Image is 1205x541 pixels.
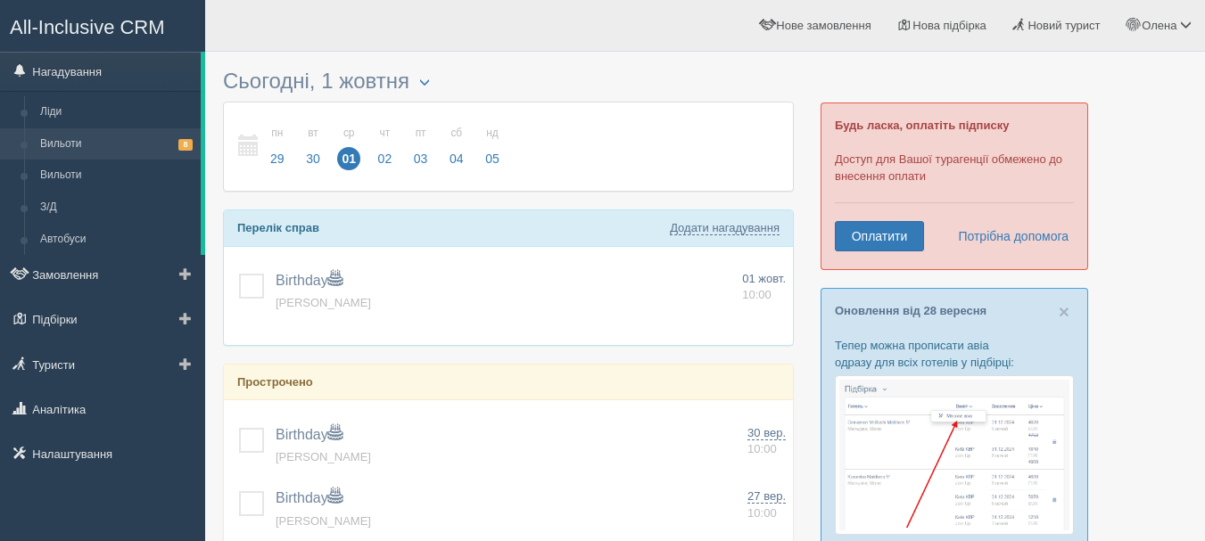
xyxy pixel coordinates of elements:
a: Вильоти8 [32,128,201,160]
span: Нове замовлення [776,19,871,32]
p: Тепер можна прописати авіа одразу для всіх готелів у підбірці: [835,337,1074,371]
b: Перелік справ [237,221,319,234]
a: Оплатити [835,221,924,251]
span: 27 вер. [747,489,786,504]
b: Будь ласка, оплатіть підписку [835,119,1009,132]
span: Новий турист [1028,19,1100,32]
a: пт 03 [404,116,438,177]
small: чт [374,126,397,141]
a: сб 04 [440,116,474,177]
a: Додати нагадування [670,221,780,235]
small: пт [409,126,433,141]
span: 10:00 [747,506,777,520]
span: 01 [337,147,360,170]
span: 10:00 [742,288,772,301]
span: 04 [445,147,468,170]
a: Ліди [32,96,201,128]
small: ср [337,126,360,141]
a: Birthday [276,273,343,288]
a: Оновлення від 28 вересня [835,304,986,317]
span: Олена [1142,19,1176,32]
h3: Сьогодні, 1 жовтня [223,70,794,93]
span: × [1059,301,1069,322]
small: сб [445,126,468,141]
a: вт 30 [296,116,330,177]
span: 29 [266,147,289,170]
span: 02 [374,147,397,170]
a: [PERSON_NAME] [276,514,371,528]
span: 01 жовт. [742,272,786,285]
a: Birthday [276,490,343,505]
a: Потрібна допомога [946,221,1069,251]
span: 8 [178,139,193,151]
span: Нова підбірка [912,19,986,32]
a: Birthday [276,427,343,442]
a: [PERSON_NAME] [276,296,371,309]
a: пн 29 [260,116,294,177]
span: 03 [409,147,433,170]
a: Автобуси [32,224,201,256]
a: нд 05 [475,116,505,177]
a: 30 вер. 10:00 [747,425,786,458]
a: All-Inclusive CRM [1,1,204,50]
a: З/Д [32,192,201,224]
div: Доступ для Вашої турагенції обмежено до внесення оплати [821,102,1088,270]
span: 05 [481,147,504,170]
span: 30 вер. [747,426,786,440]
small: нд [481,126,504,141]
a: чт 02 [368,116,402,177]
a: [PERSON_NAME] [276,450,371,463]
button: Close [1059,302,1069,321]
img: %D0%BF%D1%96%D0%B4%D0%B1%D1%96%D1%80%D0%BA%D0%B0-%D0%B0%D0%B2%D1%96%D0%B0-1-%D1%81%D1%80%D0%BC-%D... [835,375,1074,535]
b: Прострочено [237,375,313,389]
a: 01 жовт. 10:00 [742,271,786,304]
span: 30 [301,147,325,170]
a: Вильоти [32,160,201,192]
a: ср 01 [332,116,366,177]
span: All-Inclusive CRM [10,16,165,38]
span: 10:00 [747,442,777,455]
small: вт [301,126,325,141]
small: пн [266,126,289,141]
a: 27 вер. 10:00 [747,488,786,521]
